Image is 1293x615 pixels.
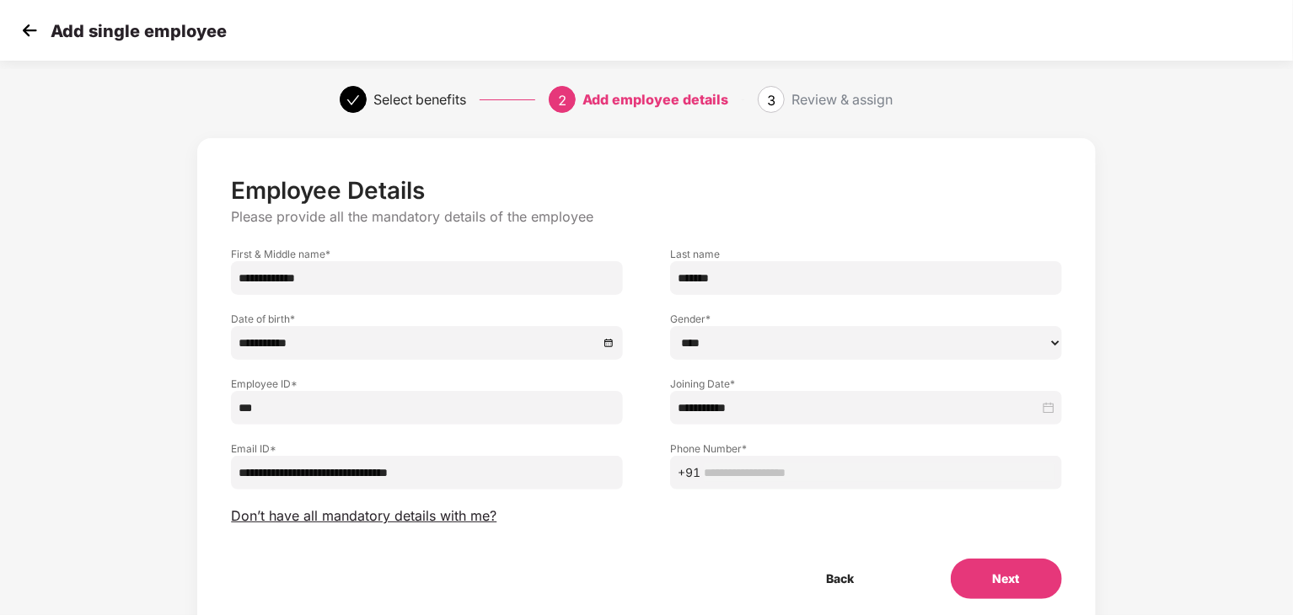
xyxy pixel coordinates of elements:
[670,377,1062,391] label: Joining Date
[231,507,496,525] span: Don’t have all mandatory details with me?
[670,247,1062,261] label: Last name
[373,86,466,113] div: Select benefits
[231,312,623,326] label: Date of birth
[231,208,1061,226] p: Please provide all the mandatory details of the employee
[678,463,700,482] span: +91
[951,559,1062,599] button: Next
[231,441,623,456] label: Email ID
[17,18,42,43] img: svg+xml;base64,PHN2ZyB4bWxucz0iaHR0cDovL3d3dy53My5vcmcvMjAwMC9zdmciIHdpZHRoPSIzMCIgaGVpZ2h0PSIzMC...
[791,86,893,113] div: Review & assign
[231,377,623,391] label: Employee ID
[670,312,1062,326] label: Gender
[767,92,775,109] span: 3
[231,247,623,261] label: First & Middle name
[582,86,728,113] div: Add employee details
[346,94,360,107] span: check
[558,92,566,109] span: 2
[231,176,1061,205] p: Employee Details
[670,441,1062,456] label: Phone Number
[51,21,227,41] p: Add single employee
[785,559,897,599] button: Back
